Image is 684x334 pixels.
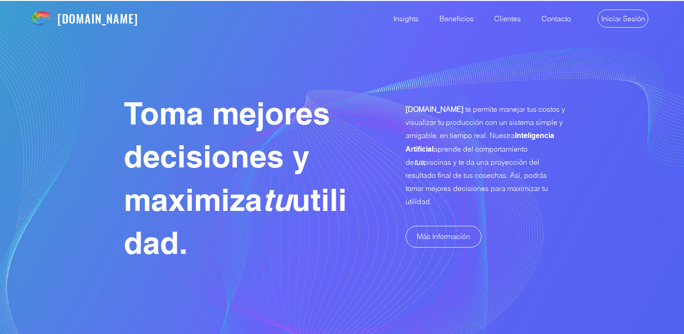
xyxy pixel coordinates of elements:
p: Contacto [537,0,576,37]
p: Clientes [490,0,525,37]
a: [DOMAIN_NAME] [57,10,138,27]
p: Insights [389,0,423,37]
span: tu [262,181,292,218]
span: tus [414,157,424,167]
span: te permite manejar tus costos y visualizar tu producción con un sistema simple y amigable, en tie... [406,105,565,206]
a: Insights [379,0,425,37]
span: Más Información [417,231,470,241]
span: [DOMAIN_NAME] [406,105,463,114]
span: Inteligencia Artificial [406,131,554,153]
a: Clientes [481,0,528,37]
a: Contacto [528,0,578,37]
a: Iniciar Sesión [598,10,648,28]
span: Iniciar Sesión [601,14,645,24]
span: Toma mejores decisiones y maximiza utilidad. [124,95,347,261]
nav: Site [379,0,578,37]
p: Beneficios [435,0,478,37]
a: Más Información [406,226,481,248]
a: Beneficios [425,0,481,37]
